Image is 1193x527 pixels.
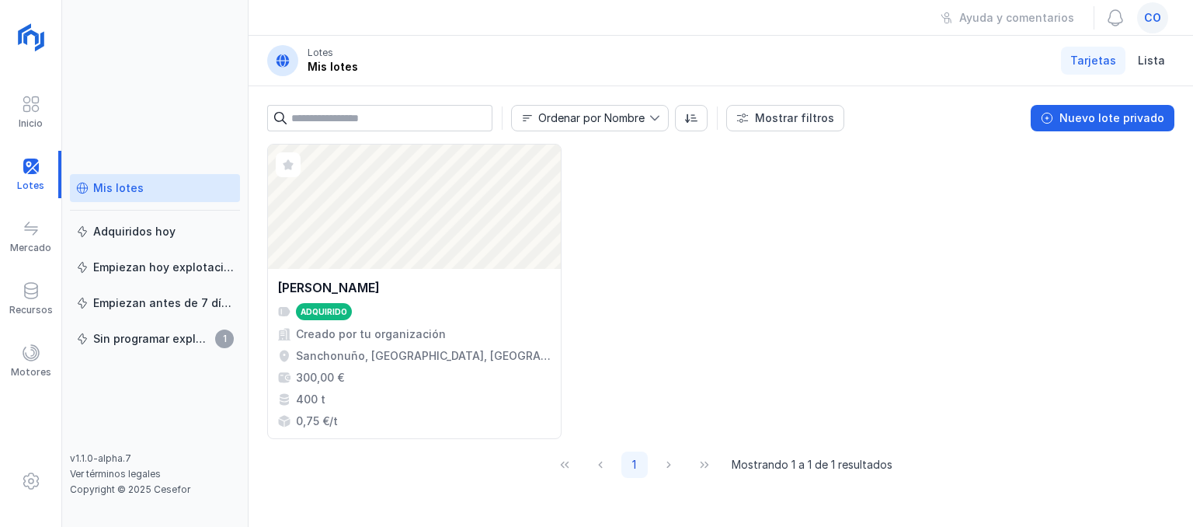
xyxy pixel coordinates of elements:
[277,278,380,297] div: [PERSON_NAME]
[93,180,144,196] div: Mis lotes
[70,174,240,202] a: Mis lotes
[267,144,562,439] a: [PERSON_NAME]AdquiridoCreado por tu organizaciónSanchonuño, [GEOGRAPHIC_DATA], [GEOGRAPHIC_DATA],...
[70,452,240,465] div: v1.1.0-alpha.7
[1061,47,1125,75] a: Tarjetas
[308,59,358,75] div: Mis lotes
[296,414,338,429] div: 0,75 €/t
[1031,105,1174,131] button: Nuevo lote privado
[959,10,1074,26] div: Ayuda y comentarios
[12,18,50,57] img: logoRight.svg
[1144,10,1161,26] span: co
[11,366,51,379] div: Motores
[10,242,51,254] div: Mercado
[538,113,645,124] div: Ordenar por Nombre
[93,260,234,275] div: Empiezan hoy explotación
[296,370,344,386] div: 300,00 €
[301,306,347,317] div: Adquirido
[215,330,234,348] span: 1
[930,5,1084,31] button: Ayuda y comentarios
[19,117,43,130] div: Inicio
[70,325,240,353] a: Sin programar explotación1
[1059,110,1164,126] div: Nuevo lote privado
[296,326,446,342] div: Creado por tu organización
[70,468,161,480] a: Ver términos legales
[93,331,210,347] div: Sin programar explotación
[512,106,649,131] span: Nombre
[70,483,240,496] div: Copyright © 2025 Cesefor
[9,304,53,316] div: Recursos
[1138,53,1165,68] span: Lista
[1129,47,1174,75] a: Lista
[308,47,333,59] div: Lotes
[93,224,176,239] div: Adquiridos hoy
[70,289,240,317] a: Empiezan antes de 7 días
[296,348,551,364] div: Sanchonuño, [GEOGRAPHIC_DATA], [GEOGRAPHIC_DATA], [GEOGRAPHIC_DATA]
[755,110,834,126] div: Mostrar filtros
[70,253,240,281] a: Empiezan hoy explotación
[621,452,648,478] button: Page 1
[93,295,234,311] div: Empiezan antes de 7 días
[732,457,892,473] span: Mostrando 1 a 1 de 1 resultados
[1070,53,1116,68] span: Tarjetas
[70,218,240,246] a: Adquiridos hoy
[296,392,325,407] div: 400 t
[726,105,844,131] button: Mostrar filtros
